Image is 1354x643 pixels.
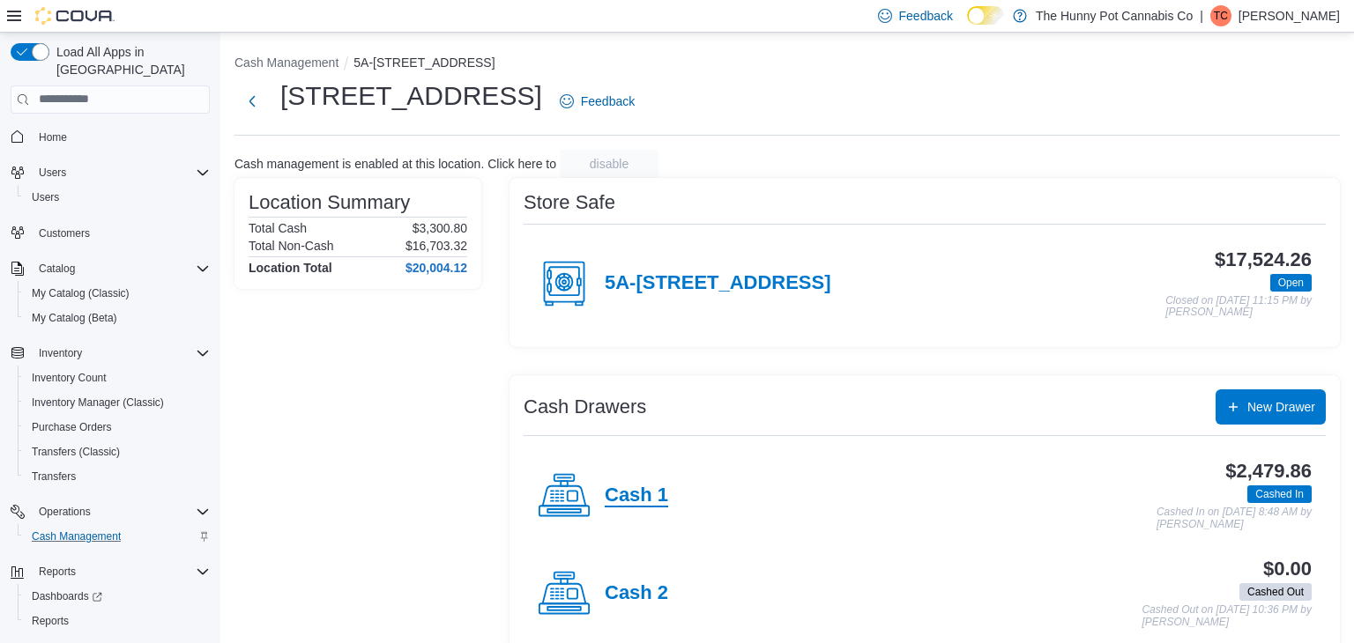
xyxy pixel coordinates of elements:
span: My Catalog (Classic) [25,283,210,304]
span: My Catalog (Beta) [25,307,210,329]
span: Inventory [32,343,210,364]
button: New Drawer [1216,389,1326,425]
span: New Drawer [1247,398,1315,416]
p: Cashed Out on [DATE] 10:36 PM by [PERSON_NAME] [1142,604,1312,628]
span: Cash Management [32,529,121,543]
span: Cashed In [1255,486,1304,502]
button: Cash Management [18,524,217,549]
p: Cash management is enabled at this location. Click here to [234,157,556,171]
p: $3,300.80 [413,221,467,235]
button: Transfers [18,464,217,489]
span: Transfers (Classic) [25,441,210,462]
span: Inventory Manager (Classic) [25,392,210,413]
a: My Catalog (Classic) [25,283,137,304]
span: Transfers [32,469,76,484]
span: Dashboards [25,586,210,607]
span: Customers [32,222,210,244]
span: Catalog [39,262,75,276]
span: Feedback [899,7,953,25]
button: Inventory Manager (Classic) [18,390,217,415]
span: Purchase Orders [32,420,112,434]
span: Cashed Out [1247,584,1304,600]
span: Dashboards [32,589,102,603]
button: Users [18,185,217,210]
h3: Location Summary [249,192,410,213]
span: Dark Mode [967,25,968,26]
a: Users [25,187,66,208]
span: Inventory Count [32,371,107,385]
a: Dashboards [18,584,217,609]
span: Users [25,187,210,208]
span: Open [1270,274,1312,292]
a: Dashboards [25,586,109,607]
button: Reports [18,609,217,633]
nav: An example of EuiBreadcrumbs [234,54,1340,75]
button: Next [234,84,270,119]
button: Catalog [32,258,82,279]
a: Cash Management [25,526,128,547]
h4: $20,004.12 [405,261,467,275]
span: Cashed In [1247,485,1312,503]
button: My Catalog (Beta) [18,306,217,330]
span: Catalog [32,258,210,279]
span: Purchase Orders [25,417,210,438]
span: Feedback [581,92,635,110]
span: Operations [39,505,91,519]
button: Catalog [4,256,217,281]
button: Inventory [32,343,89,364]
button: Inventory Count [18,366,217,390]
span: My Catalog (Classic) [32,286,130,300]
h4: 5A-[STREET_ADDRESS] [605,272,831,295]
span: Users [39,166,66,180]
span: Transfers [25,466,210,487]
span: Users [32,190,59,204]
span: Load All Apps in [GEOGRAPHIC_DATA] [49,43,210,78]
p: | [1200,5,1203,26]
h3: $2,479.86 [1225,461,1312,482]
button: 5A-[STREET_ADDRESS] [353,55,495,70]
button: Inventory [4,341,217,366]
span: Home [32,126,210,148]
a: Transfers [25,466,83,487]
button: Operations [4,499,217,524]
p: Cashed In on [DATE] 8:48 AM by [PERSON_NAME] [1157,506,1312,530]
span: Reports [25,610,210,632]
button: Reports [4,559,217,584]
button: disable [560,150,658,178]
button: Operations [32,501,98,522]
span: disable [590,155,629,173]
h3: $0.00 [1263,558,1312,580]
a: Transfers (Classic) [25,441,127,462]
span: Inventory Count [25,367,210,388]
span: Cash Management [25,526,210,547]
input: Dark Mode [967,6,1004,25]
span: Cashed Out [1239,583,1312,601]
button: Customers [4,220,217,246]
button: Users [4,160,217,185]
span: Reports [32,614,69,628]
h1: [STREET_ADDRESS] [280,78,542,114]
h6: Total Non-Cash [249,239,334,253]
span: Open [1278,275,1304,291]
span: Home [39,130,67,144]
h6: Total Cash [249,221,307,235]
div: Tabatha Cruickshank [1210,5,1231,26]
h4: Cash 1 [605,484,668,507]
button: Transfers (Classic) [18,440,217,464]
h3: Cash Drawers [524,396,646,418]
span: Inventory Manager (Classic) [32,395,164,410]
a: Inventory Manager (Classic) [25,392,171,413]
span: Reports [32,561,210,582]
span: Transfers (Classic) [32,445,120,459]
span: Users [32,162,210,183]
p: $16,703.32 [405,239,467,253]
p: The Hunny Pot Cannabis Co [1036,5,1193,26]
h4: Cash 2 [605,582,668,605]
span: TC [1214,5,1228,26]
button: My Catalog (Classic) [18,281,217,306]
a: My Catalog (Beta) [25,307,124,329]
a: Customers [32,223,97,244]
button: Purchase Orders [18,415,217,440]
a: Reports [25,610,76,632]
button: Reports [32,561,83,582]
